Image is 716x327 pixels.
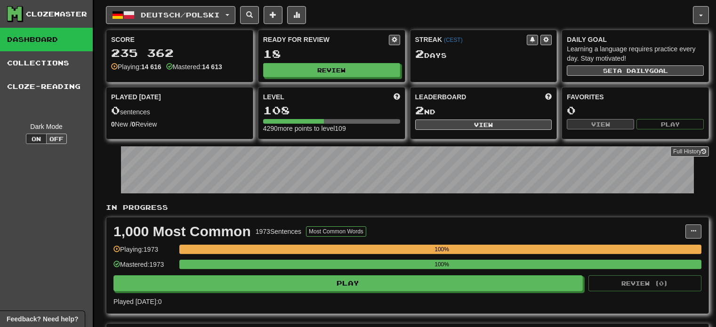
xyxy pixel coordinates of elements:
button: Deutsch/Polski [106,6,235,24]
div: Playing: 1973 [113,245,175,260]
div: 0 [567,104,704,116]
div: Day s [415,48,552,60]
div: 4290 more points to level 109 [263,124,400,133]
span: Deutsch / Polski [141,11,220,19]
button: Seta dailygoal [567,65,704,76]
span: 0 [111,104,120,117]
p: In Progress [106,203,709,212]
div: 18 [263,48,400,60]
button: Add sentence to collection [264,6,282,24]
button: On [26,134,47,144]
div: 100% [182,245,701,254]
button: Most Common Words [306,226,366,237]
span: This week in points, UTC [545,92,552,102]
button: Review [263,63,400,77]
button: Off [46,134,67,144]
button: More stats [287,6,306,24]
div: Streak [415,35,527,44]
div: Mastered: 1973 [113,260,175,275]
div: 108 [263,104,400,116]
div: 1,000 Most Common [113,224,251,239]
div: Dark Mode [7,122,86,131]
div: Learning a language requires practice every day. Stay motivated! [567,44,704,63]
div: sentences [111,104,248,117]
a: Full History [670,146,709,157]
a: (CEST) [444,37,463,43]
button: View [415,120,552,130]
strong: 14 613 [202,63,222,71]
span: a daily [617,67,649,74]
span: 2 [415,47,424,60]
div: Daily Goal [567,35,704,44]
div: 100% [182,260,701,269]
span: Played [DATE] [111,92,161,102]
span: 2 [415,104,424,117]
div: Score [111,35,248,44]
strong: 0 [132,120,136,128]
strong: 0 [111,120,115,128]
div: 1973 Sentences [256,227,301,236]
span: Level [263,92,284,102]
button: Play [636,119,704,129]
div: Playing: [111,62,161,72]
div: Ready for Review [263,35,389,44]
span: Leaderboard [415,92,467,102]
span: Score more points to level up [394,92,400,102]
button: Play [113,275,583,291]
div: nd [415,104,552,117]
div: Favorites [567,92,704,102]
button: Search sentences [240,6,259,24]
span: Played [DATE]: 0 [113,298,161,305]
div: New / Review [111,120,248,129]
div: 235 362 [111,47,248,59]
button: Review (0) [588,275,701,291]
button: View [567,119,634,129]
span: Open feedback widget [7,314,78,324]
strong: 14 616 [141,63,161,71]
div: Mastered: [166,62,222,72]
div: Clozemaster [26,9,87,19]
